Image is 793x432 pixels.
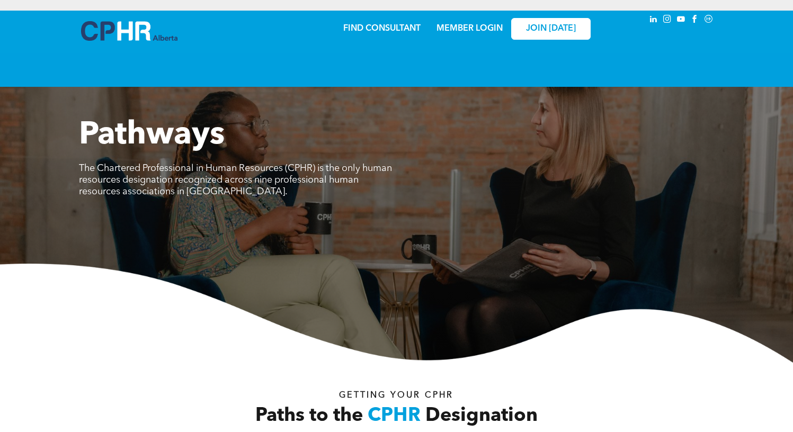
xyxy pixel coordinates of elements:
img: A blue and white logo for cp alberta [81,21,177,41]
a: MEMBER LOGIN [436,24,503,33]
span: Designation [425,407,538,426]
span: Paths to the [255,407,363,426]
a: youtube [675,13,687,28]
span: JOIN [DATE] [526,24,576,34]
a: JOIN [DATE] [511,18,591,40]
a: FIND CONSULTANT [343,24,421,33]
span: CPHR [368,407,421,426]
a: facebook [689,13,701,28]
a: linkedin [648,13,660,28]
span: Pathways [79,120,225,151]
span: Getting your Cphr [339,391,453,400]
a: instagram [662,13,673,28]
a: Social network [703,13,715,28]
span: The Chartered Professional in Human Resources (CPHR) is the only human resources designation reco... [79,164,392,196]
